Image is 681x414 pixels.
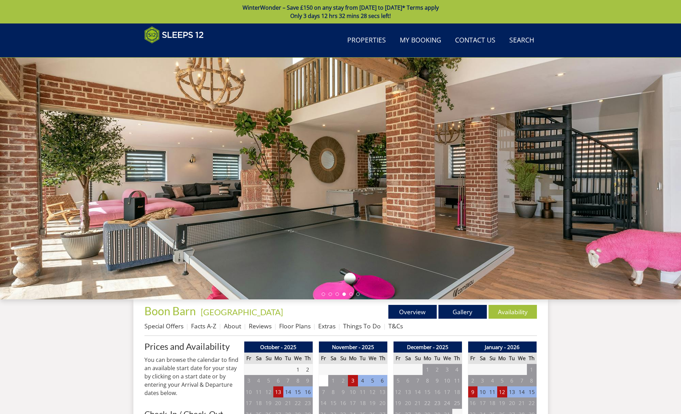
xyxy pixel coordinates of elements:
a: Availability [489,305,537,319]
td: 13 [273,386,283,398]
th: Su [338,353,348,364]
td: 13 [403,386,413,398]
a: Properties [344,33,389,48]
img: Sleeps 12 [144,26,204,44]
th: Mo [497,353,507,364]
td: 12 [368,386,377,398]
td: 5 [393,375,403,386]
a: Special Offers [144,322,183,330]
a: Reviews [249,322,272,330]
td: 21 [413,397,423,409]
a: About [224,322,241,330]
td: 13 [507,386,517,398]
td: 25 [452,397,462,409]
a: [GEOGRAPHIC_DATA] [201,307,283,317]
td: 10 [477,386,487,398]
td: 13 [378,386,387,398]
td: 19 [497,397,507,409]
td: 1 [293,364,303,375]
td: 15 [423,386,432,398]
th: Mo [423,353,432,364]
td: 11 [254,386,263,398]
td: 22 [423,397,432,409]
td: 20 [403,397,413,409]
a: Boon Barn [144,304,198,318]
th: January - 2026 [468,341,537,353]
td: 3 [244,375,254,386]
th: Th [452,353,462,364]
span: Only 3 days 12 hrs 32 mins 28 secs left! [290,12,391,20]
td: 15 [293,386,303,398]
td: 10 [442,375,452,386]
th: Sa [328,353,338,364]
td: 19 [368,397,377,409]
td: 20 [507,397,517,409]
td: 9 [338,386,348,398]
th: November - 2025 [319,341,387,353]
td: 22 [293,397,303,409]
td: 9 [433,375,442,386]
td: 4 [452,364,462,375]
td: 14 [319,397,328,409]
td: 19 [264,397,273,409]
td: 15 [527,386,537,398]
td: 2 [468,375,477,386]
td: 10 [244,386,254,398]
td: 8 [423,375,432,386]
td: 8 [293,375,303,386]
th: We [517,353,527,364]
th: Su [264,353,273,364]
td: 23 [433,397,442,409]
span: Boon Barn [144,304,196,318]
td: 17 [477,397,487,409]
td: 12 [264,386,273,398]
td: 18 [358,397,368,409]
th: Th [527,353,537,364]
th: Th [378,353,387,364]
td: 1 [328,375,338,386]
td: 4 [488,375,497,386]
th: Fr [319,353,328,364]
th: Fr [393,353,403,364]
th: Sa [254,353,263,364]
td: 18 [254,397,263,409]
a: My Booking [397,33,444,48]
a: Things To Do [343,322,381,330]
th: We [293,353,303,364]
td: 2 [433,364,442,375]
td: 16 [303,386,313,398]
td: 3 [348,375,358,386]
th: Tu [507,353,517,364]
p: You can browse the calendar to find an available start date for your stay by clicking on a start ... [144,356,238,397]
th: Fr [468,353,477,364]
td: 20 [273,397,283,409]
th: Sa [477,353,487,364]
span: - [198,307,283,317]
td: 1 [423,364,432,375]
th: Mo [273,353,283,364]
td: 9 [303,375,313,386]
td: 5 [497,375,507,386]
td: 14 [517,386,527,398]
a: Gallery [438,305,487,319]
a: Floor Plans [279,322,311,330]
td: 17 [348,397,358,409]
th: Mo [348,353,358,364]
td: 6 [273,375,283,386]
td: 1 [527,364,537,375]
td: 10 [348,386,358,398]
td: 12 [393,386,403,398]
td: 8 [527,375,537,386]
td: 16 [433,386,442,398]
td: 11 [358,386,368,398]
td: 14 [283,386,293,398]
td: 19 [393,397,403,409]
th: December - 2025 [393,341,462,353]
th: October - 2025 [244,341,313,353]
td: 23 [303,397,313,409]
td: 4 [254,375,263,386]
th: Sa [403,353,413,364]
td: 7 [413,375,423,386]
a: T&Cs [388,322,403,330]
td: 24 [442,397,452,409]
